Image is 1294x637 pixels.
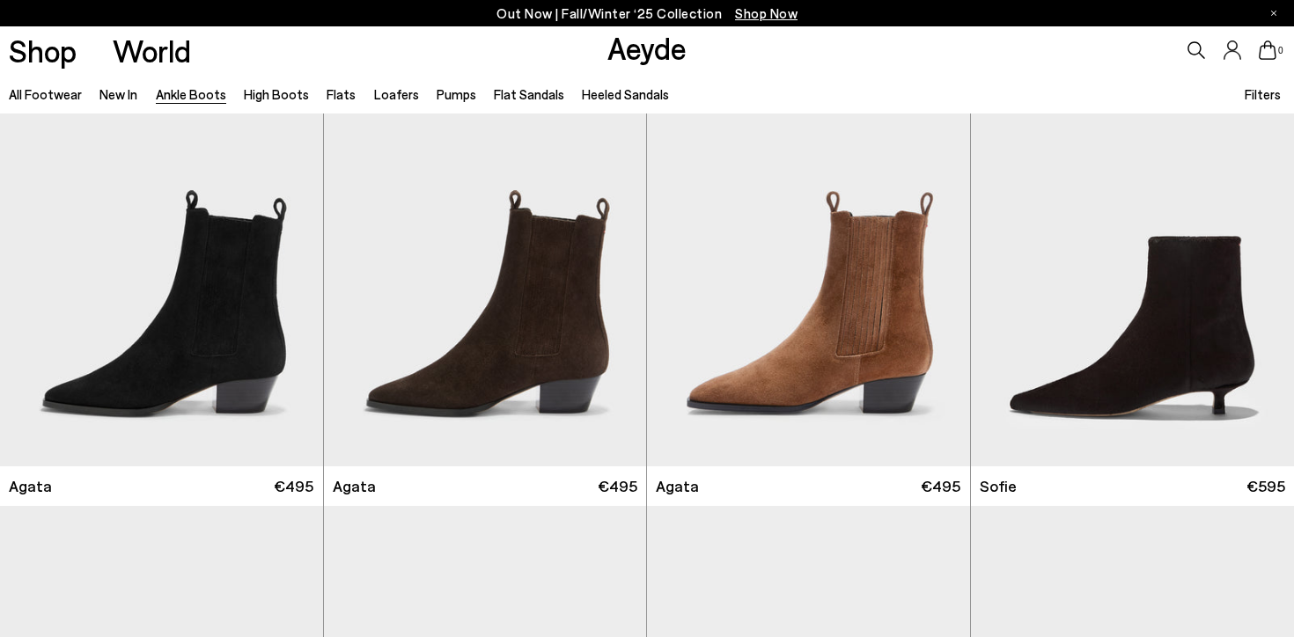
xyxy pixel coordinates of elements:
[980,475,1017,497] span: Sofie
[374,86,419,102] a: Loafers
[496,3,798,25] p: Out Now | Fall/Winter ‘25 Collection
[156,86,226,102] a: Ankle Boots
[607,29,687,66] a: Aeyde
[647,466,970,506] a: Agata €495
[1259,40,1276,60] a: 0
[921,475,960,497] span: €495
[735,5,798,21] span: Navigate to /collections/new-in
[598,475,637,497] span: €495
[494,86,564,102] a: Flat Sandals
[274,475,313,497] span: €495
[324,466,647,506] a: Agata €495
[9,35,77,66] a: Shop
[99,86,137,102] a: New In
[113,35,191,66] a: World
[244,86,309,102] a: High Boots
[9,86,82,102] a: All Footwear
[324,61,647,466] img: Agata Suede Ankle Boots
[1246,475,1285,497] span: €595
[656,475,699,497] span: Agata
[327,86,356,102] a: Flats
[1245,86,1281,102] span: Filters
[9,475,52,497] span: Agata
[582,86,669,102] a: Heeled Sandals
[333,475,376,497] span: Agata
[437,86,476,102] a: Pumps
[1276,46,1285,55] span: 0
[647,61,970,466] img: Agata Suede Ankle Boots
